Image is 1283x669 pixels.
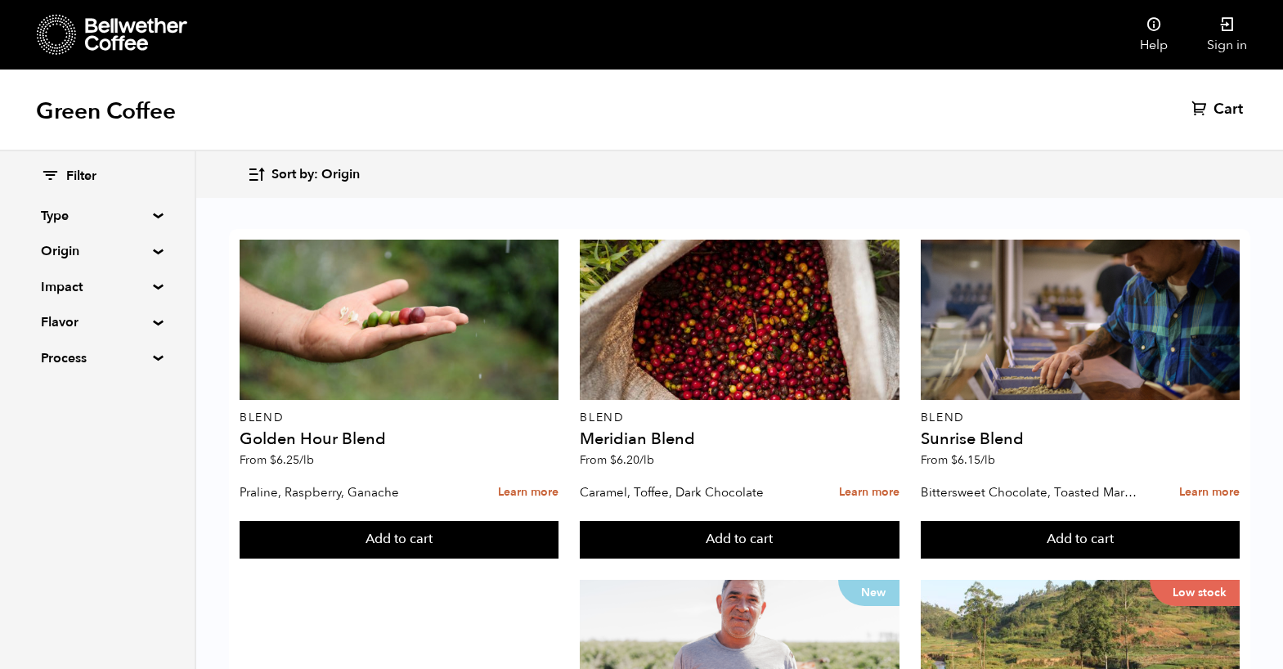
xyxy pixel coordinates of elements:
[240,412,559,424] p: Blend
[580,521,899,559] button: Add to cart
[921,480,1137,505] p: Bittersweet Chocolate, Toasted Marshmallow, Candied Orange, Praline
[498,475,559,510] a: Learn more
[271,166,360,184] span: Sort by: Origin
[921,412,1240,424] p: Blend
[580,480,796,505] p: Caramel, Toffee, Dark Chocolate
[580,412,899,424] p: Blend
[41,348,154,368] summary: Process
[247,155,360,194] button: Sort by: Origin
[580,431,899,447] h4: Meridian Blend
[299,452,314,468] span: /lb
[610,452,617,468] span: $
[1150,580,1240,606] p: Low stock
[66,168,96,186] span: Filter
[41,277,154,297] summary: Impact
[639,452,654,468] span: /lb
[240,521,559,559] button: Add to cart
[240,431,559,447] h4: Golden Hour Blend
[580,452,654,468] span: From
[951,452,958,468] span: $
[951,452,995,468] bdi: 6.15
[1191,100,1247,119] a: Cart
[270,452,314,468] bdi: 6.25
[921,452,995,468] span: From
[240,452,314,468] span: From
[838,580,899,606] p: New
[1179,475,1240,510] a: Learn more
[41,241,154,261] summary: Origin
[839,475,899,510] a: Learn more
[921,431,1240,447] h4: Sunrise Blend
[921,521,1240,559] button: Add to cart
[610,452,654,468] bdi: 6.20
[41,312,154,332] summary: Flavor
[270,452,276,468] span: $
[36,97,176,126] h1: Green Coffee
[240,480,456,505] p: Praline, Raspberry, Ganache
[41,206,154,226] summary: Type
[980,452,995,468] span: /lb
[1213,100,1243,119] span: Cart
